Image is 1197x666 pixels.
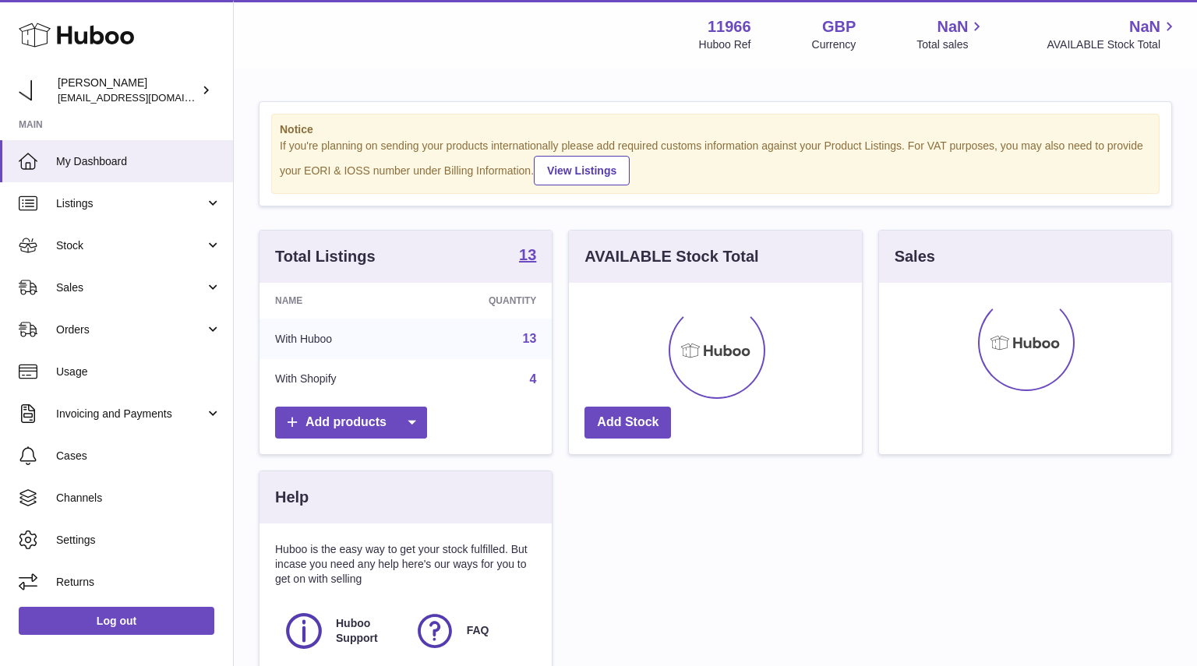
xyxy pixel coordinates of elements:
strong: Notice [280,122,1151,137]
td: With Huboo [260,319,417,359]
div: [PERSON_NAME] [58,76,198,105]
span: My Dashboard [56,154,221,169]
a: 4 [529,372,536,386]
span: AVAILABLE Stock Total [1047,37,1178,52]
span: Sales [56,280,205,295]
strong: GBP [822,16,856,37]
span: Channels [56,491,221,506]
span: Stock [56,238,205,253]
strong: 13 [519,247,536,263]
span: Huboo Support [336,616,397,646]
a: 13 [523,332,537,345]
span: NaN [937,16,968,37]
td: With Shopify [260,359,417,400]
div: Currency [812,37,856,52]
a: View Listings [534,156,630,185]
a: Huboo Support [283,610,398,652]
th: Name [260,283,417,319]
span: Orders [56,322,205,337]
span: Settings [56,533,221,548]
a: NaN AVAILABLE Stock Total [1047,16,1178,52]
strong: 11966 [708,16,751,37]
span: NaN [1129,16,1160,37]
span: Listings [56,196,205,211]
img: info@tenpm.co [19,79,42,102]
div: If you're planning on sending your products internationally please add required customs informati... [280,139,1151,185]
h3: Help [275,487,309,508]
a: NaN Total sales [916,16,986,52]
a: 13 [519,247,536,266]
span: Total sales [916,37,986,52]
a: FAQ [414,610,529,652]
th: Quantity [417,283,552,319]
span: Cases [56,449,221,463]
a: Add Stock [584,407,671,439]
h3: Sales [895,246,935,267]
span: [EMAIL_ADDRESS][DOMAIN_NAME] [58,91,229,104]
a: Add products [275,407,427,439]
span: Usage [56,365,221,379]
span: Returns [56,575,221,590]
p: Huboo is the easy way to get your stock fulfilled. But incase you need any help here's our ways f... [275,542,536,587]
span: Invoicing and Payments [56,407,205,421]
span: FAQ [467,623,489,638]
h3: AVAILABLE Stock Total [584,246,758,267]
h3: Total Listings [275,246,376,267]
div: Huboo Ref [699,37,751,52]
a: Log out [19,607,214,635]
